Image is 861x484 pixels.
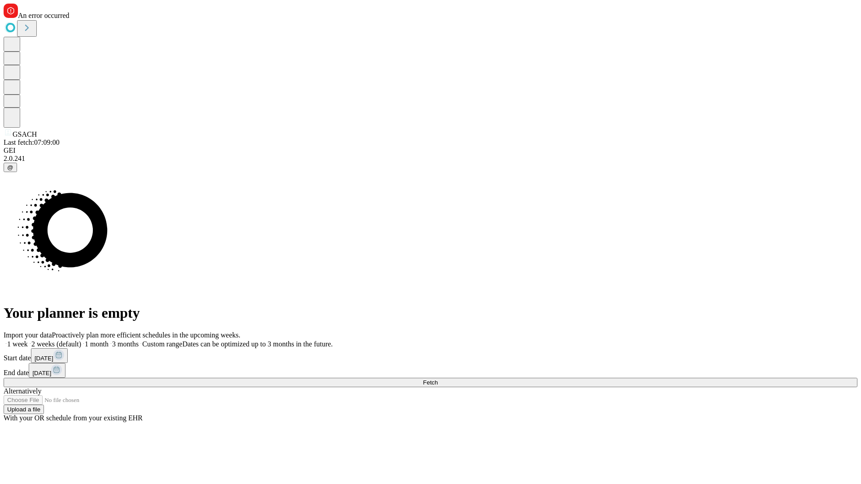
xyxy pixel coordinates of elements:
button: @ [4,163,17,172]
span: GSACH [13,130,37,138]
div: 2.0.241 [4,155,857,163]
button: Fetch [4,378,857,387]
span: An error occurred [18,12,70,19]
span: 3 months [112,340,139,348]
span: Alternatively [4,387,41,395]
span: 1 week [7,340,28,348]
button: Upload a file [4,405,44,414]
span: 2 weeks (default) [31,340,81,348]
h1: Your planner is empty [4,305,857,321]
span: 1 month [85,340,109,348]
span: [DATE] [32,370,51,376]
div: Start date [4,348,857,363]
span: [DATE] [35,355,53,362]
div: GEI [4,147,857,155]
span: With your OR schedule from your existing EHR [4,414,143,422]
div: End date [4,363,857,378]
button: [DATE] [31,348,68,363]
span: Custom range [142,340,182,348]
button: [DATE] [29,363,65,378]
span: Import your data [4,331,52,339]
span: Dates can be optimized up to 3 months in the future. [183,340,333,348]
span: Proactively plan more efficient schedules in the upcoming weeks. [52,331,240,339]
span: @ [7,164,13,171]
span: Last fetch: 07:09:00 [4,138,60,146]
span: Fetch [423,379,438,386]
